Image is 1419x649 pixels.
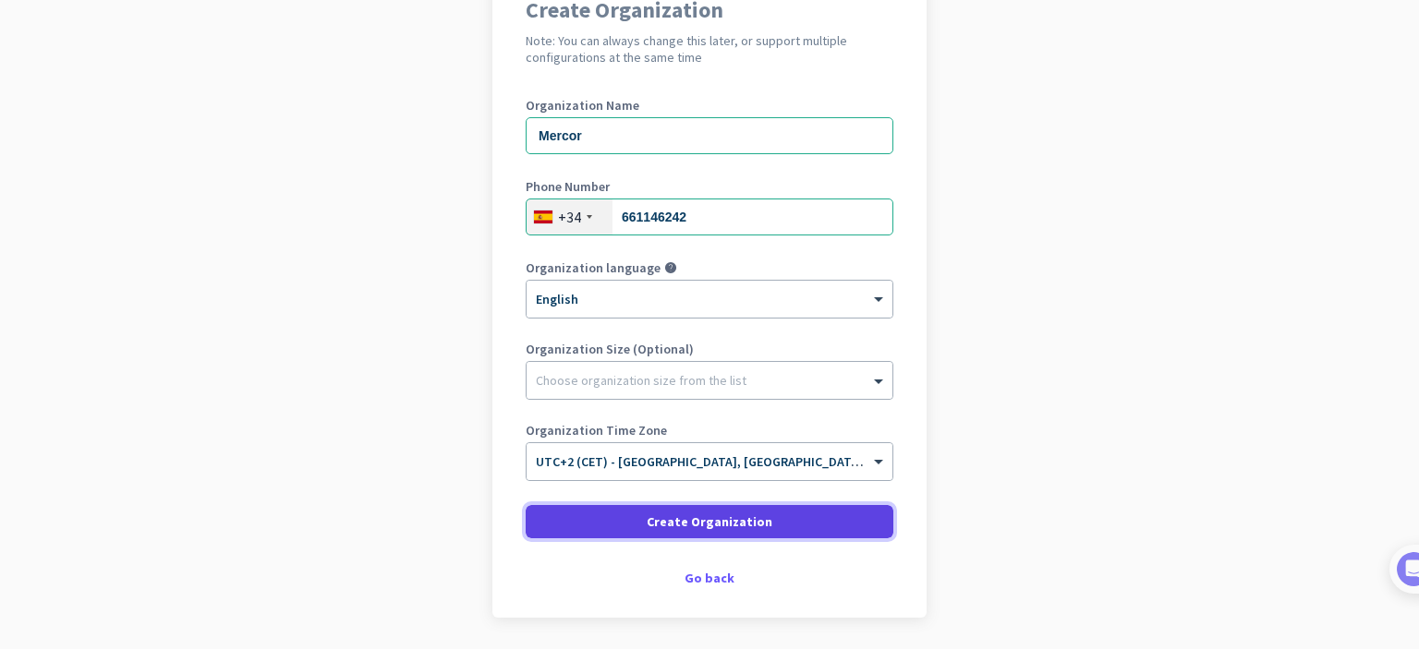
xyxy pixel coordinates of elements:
[526,32,893,66] h2: Note: You can always change this later, or support multiple configurations at the same time
[526,99,893,112] label: Organization Name
[526,261,661,274] label: Organization language
[558,208,581,226] div: +34
[526,571,893,584] div: Go back
[664,261,677,274] i: help
[647,512,772,531] span: Create Organization
[526,424,893,437] label: Organization Time Zone
[526,180,893,193] label: Phone Number
[526,343,893,355] label: Organization Size (Optional)
[526,117,893,154] input: What is the name of your organization?
[526,505,893,538] button: Create Organization
[526,198,893,235] input: 810 12 34 56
